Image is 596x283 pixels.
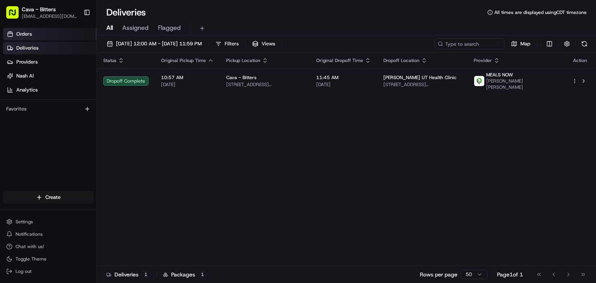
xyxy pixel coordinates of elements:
[22,13,77,19] button: [EMAIL_ADDRESS][DOMAIN_NAME]
[73,173,125,181] span: API Documentation
[494,9,587,16] span: All times are displayed using CDT timezone
[54,120,57,126] span: •
[3,241,94,252] button: Chat with us!
[383,57,419,64] span: Dropoff Location
[474,57,492,64] span: Provider
[8,31,141,43] p: Welcome 👋
[225,40,239,47] span: Filters
[3,191,94,204] button: Create
[62,170,128,184] a: 💻API Documentation
[103,38,205,49] button: [DATE] 12:00 AM - [DATE] 11:59 PM
[122,23,149,33] span: Assigned
[3,103,94,115] div: Favorites
[116,40,202,47] span: [DATE] 12:00 AM - [DATE] 11:59 PM
[316,74,371,81] span: 11:45 AM
[435,38,504,49] input: Type to search
[106,23,113,33] span: All
[3,70,97,82] a: Nash AI
[106,271,150,278] div: Deliveries
[16,268,31,274] span: Log out
[579,38,590,49] button: Refresh
[486,72,513,78] span: MEALS NOW
[198,271,207,278] div: 1
[24,120,53,126] span: Cava Bitters
[3,28,97,40] a: Orders
[103,57,116,64] span: Status
[88,141,104,147] span: [DATE]
[420,271,457,278] p: Rows per page
[226,74,256,81] span: Cava - Bitters
[161,74,214,81] span: 10:57 AM
[16,59,38,66] span: Providers
[163,271,207,278] div: Packages
[3,42,97,54] a: Deliveries
[3,229,94,240] button: Notifications
[20,50,128,58] input: Clear
[132,76,141,85] button: Start new chat
[226,81,304,88] span: [STREET_ADDRESS][PERSON_NAME]
[35,81,107,88] div: We're available if you need us!
[8,112,20,125] img: Cava Bitters
[8,7,23,23] img: Nash
[8,133,20,148] img: Wisdom Oko
[8,174,14,180] div: 📗
[16,72,34,79] span: Nash AI
[3,56,97,68] a: Providers
[16,31,32,38] span: Orders
[161,57,206,64] span: Original Pickup Time
[55,192,94,198] a: Powered byPylon
[3,254,94,264] button: Toggle Theme
[66,174,72,180] div: 💻
[16,243,44,250] span: Chat with us!
[497,271,523,278] div: Page 1 of 1
[3,216,94,227] button: Settings
[59,120,74,126] span: [DATE]
[520,40,530,47] span: Map
[16,231,43,237] span: Notifications
[3,84,97,96] a: Analytics
[16,86,38,93] span: Analytics
[316,81,371,88] span: [DATE]
[16,173,59,181] span: Knowledge Base
[316,57,363,64] span: Original Dropoff Time
[5,170,62,184] a: 📗Knowledge Base
[508,38,534,49] button: Map
[22,5,56,13] button: Cava - Bitters
[383,74,457,81] span: [PERSON_NAME] UT Health Clinic
[226,57,260,64] span: Pickup Location
[383,81,461,88] span: [STREET_ADDRESS][PERSON_NAME]
[77,192,94,198] span: Pylon
[24,141,83,147] span: Wisdom [PERSON_NAME]
[106,6,146,19] h1: Deliveries
[158,23,181,33] span: Flagged
[45,194,61,201] span: Create
[8,74,22,88] img: 1736555255976-a54dd68f-1ca7-489b-9aae-adbdc363a1c4
[84,141,87,147] span: •
[3,3,80,22] button: Cava - Bitters[EMAIL_ADDRESS][DOMAIN_NAME]
[249,38,279,49] button: Views
[486,78,560,90] span: [PERSON_NAME] [PERSON_NAME]
[212,38,242,49] button: Filters
[572,57,588,64] div: Action
[161,81,214,88] span: [DATE]
[8,100,50,107] div: Past conversations
[142,271,150,278] div: 1
[262,40,275,47] span: Views
[16,256,47,262] span: Toggle Theme
[120,99,141,108] button: See all
[16,74,30,88] img: 8571987876998_91fb9ceb93ad5c398215_72.jpg
[16,141,22,147] img: 1736555255976-a54dd68f-1ca7-489b-9aae-adbdc363a1c4
[35,74,127,81] div: Start new chat
[3,266,94,277] button: Log out
[16,219,33,225] span: Settings
[474,76,484,86] img: melas_now_logo.png
[16,45,38,52] span: Deliveries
